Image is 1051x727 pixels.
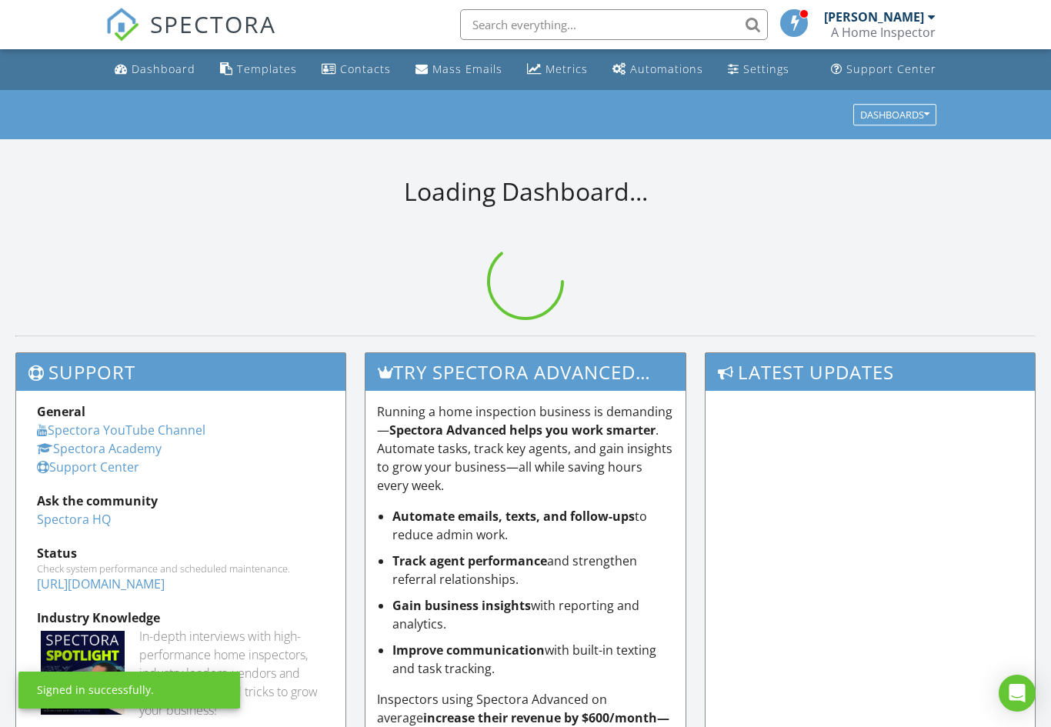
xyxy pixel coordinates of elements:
a: Contacts [315,55,397,84]
li: and strengthen referral relationships. [392,552,674,589]
p: Running a home inspection business is demanding— . Automate tasks, track key agents, and gain ins... [377,402,674,495]
div: Check system performance and scheduled maintenance. [37,562,325,575]
a: Support Center [37,459,139,475]
a: Automations (Basic) [606,55,709,84]
li: with built-in texting and task tracking. [392,641,674,678]
strong: Improve communication [392,642,545,659]
div: In-depth interviews with high-performance home inspectors, industry leaders, vendors and more. Ge... [139,627,325,719]
strong: Gain business insights [392,597,531,614]
div: A Home Inspector [831,25,936,40]
img: Spectoraspolightmain [41,631,125,715]
a: [URL][DOMAIN_NAME] [37,575,165,592]
div: Industry Knowledge [37,609,325,627]
strong: Automate emails, texts, and follow-ups [392,508,635,525]
strong: Track agent performance [392,552,547,569]
div: Signed in successfully. [37,682,154,698]
strong: General [37,403,85,420]
div: [PERSON_NAME] [824,9,924,25]
h3: Latest Updates [706,353,1035,391]
div: Settings [743,62,789,76]
input: Search everything... [460,9,768,40]
strong: Spectora Advanced helps you work smarter [389,422,656,439]
h3: Try spectora advanced [DATE] [365,353,686,391]
div: Dashboard [132,62,195,76]
div: Mass Emails [432,62,502,76]
a: Metrics [521,55,594,84]
span: SPECTORA [150,8,276,40]
a: Mass Emails [409,55,509,84]
a: Spectora Academy [37,440,162,457]
div: Templates [237,62,297,76]
a: SPECTORA [105,21,276,53]
a: Dashboard [108,55,202,84]
a: Templates [214,55,303,84]
a: Spectora YouTube Channel [37,422,205,439]
div: Dashboards [860,109,929,120]
a: Settings [722,55,796,84]
div: Contacts [340,62,391,76]
button: Dashboards [853,104,936,125]
div: Metrics [546,62,588,76]
a: Support Center [825,55,943,84]
div: Support Center [846,62,936,76]
div: Open Intercom Messenger [999,675,1036,712]
div: Status [37,544,325,562]
div: Ask the community [37,492,325,510]
h3: Support [16,353,345,391]
img: The Best Home Inspection Software - Spectora [105,8,139,42]
a: Spectora HQ [37,511,111,528]
li: to reduce admin work. [392,507,674,544]
div: Automations [630,62,703,76]
li: with reporting and analytics. [392,596,674,633]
